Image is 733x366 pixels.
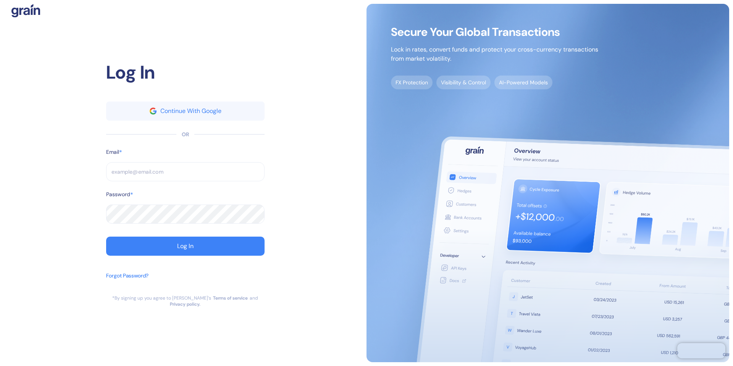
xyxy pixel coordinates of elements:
button: Forgot Password? [106,268,149,295]
div: OR [182,131,189,139]
div: *By signing up you agree to [PERSON_NAME]’s [112,295,211,301]
img: google [150,108,157,114]
span: Secure Your Global Transactions [391,28,598,36]
a: Privacy policy. [170,301,200,307]
button: googleContinue With Google [106,102,265,121]
input: example@email.com [106,162,265,181]
span: AI-Powered Models [494,76,552,89]
span: FX Protection [391,76,433,89]
div: and [250,295,258,301]
a: Terms of service [213,295,248,301]
label: Email [106,148,119,156]
p: Lock in rates, convert funds and protect your cross-currency transactions from market volatility. [391,45,598,63]
label: Password [106,190,130,198]
iframe: Chatra live chat [677,343,725,358]
span: Visibility & Control [436,76,491,89]
div: Forgot Password? [106,272,149,280]
button: Log In [106,237,265,256]
img: logo [11,4,40,18]
div: Log In [106,59,265,86]
div: Log In [177,243,194,249]
div: Continue With Google [160,108,221,114]
img: signup-main-image [366,4,729,362]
